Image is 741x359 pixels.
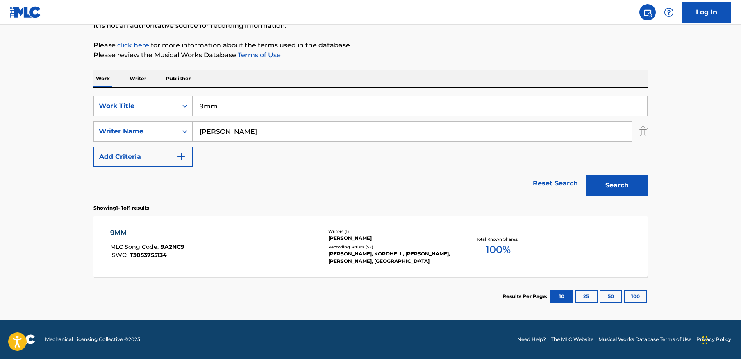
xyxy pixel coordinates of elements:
[236,51,281,59] a: Terms of Use
[130,251,167,259] span: T3053755134
[93,147,193,167] button: Add Criteria
[502,293,549,300] p: Results Per Page:
[550,290,573,303] button: 10
[575,290,598,303] button: 25
[161,243,184,251] span: 9A2NC9
[598,336,691,343] a: Musical Works Database Terms of Use
[10,334,35,344] img: logo
[639,121,648,142] img: Delete Criterion
[702,328,707,352] div: Drag
[93,21,648,31] p: It is not an authoritative source for recording information.
[551,336,593,343] a: The MLC Website
[700,320,741,359] iframe: Chat Widget
[664,7,674,17] img: help
[110,228,184,238] div: 9MM
[328,250,452,265] div: [PERSON_NAME], KORDHELL, [PERSON_NAME], [PERSON_NAME], [GEOGRAPHIC_DATA]
[99,126,173,136] div: Writer Name
[529,174,582,192] a: Reset Search
[328,244,452,250] div: Recording Artists ( 52 )
[10,6,41,18] img: MLC Logo
[476,236,520,242] p: Total Known Shares:
[661,4,677,20] div: Help
[110,243,161,251] span: MLC Song Code :
[639,4,656,20] a: Public Search
[586,175,648,196] button: Search
[486,242,511,257] span: 100 %
[164,70,193,87] p: Publisher
[117,41,149,49] a: click here
[45,336,140,343] span: Mechanical Licensing Collective © 2025
[93,96,648,200] form: Search Form
[99,101,173,111] div: Work Title
[93,50,648,60] p: Please review the Musical Works Database
[176,152,186,162] img: 9d2ae6d4665cec9f34b9.svg
[328,228,452,235] div: Writers ( 1 )
[682,2,731,23] a: Log In
[328,235,452,242] div: [PERSON_NAME]
[624,290,647,303] button: 100
[517,336,546,343] a: Need Help?
[93,70,112,87] p: Work
[93,41,648,50] p: Please for more information about the terms used in the database.
[600,290,622,303] button: 50
[93,216,648,277] a: 9MMMLC Song Code:9A2NC9ISWC:T3053755134Writers (1)[PERSON_NAME]Recording Artists (52)[PERSON_NAME...
[696,336,731,343] a: Privacy Policy
[127,70,149,87] p: Writer
[110,251,130,259] span: ISWC :
[93,204,149,212] p: Showing 1 - 1 of 1 results
[643,7,652,17] img: search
